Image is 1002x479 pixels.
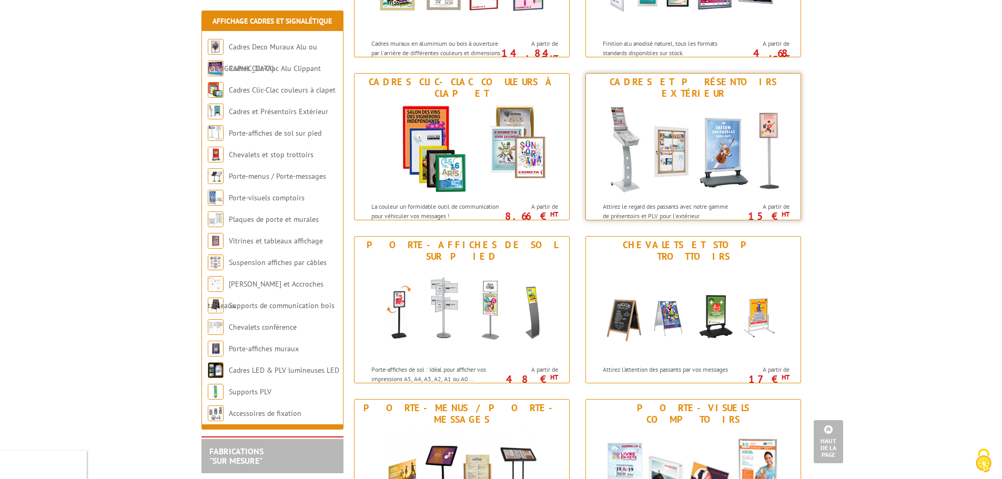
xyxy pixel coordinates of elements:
sup: HT [550,53,558,62]
a: Cadres et Présentoirs Extérieur Cadres et Présentoirs Extérieur Attirez le regard des passants av... [585,73,801,220]
sup: HT [550,373,558,382]
img: Porte-affiches muraux [208,341,224,356]
a: Plaques de porte et murales [229,215,319,224]
img: Cadres Clic-Clac couleurs à clapet [208,82,224,98]
img: Chevalets conférence [208,319,224,335]
img: Cadres Clic-Clac couleurs à clapet [365,102,559,197]
img: Supports PLV [208,384,224,400]
a: Cadres Clic-Clac Alu Clippant [229,64,321,73]
a: Cadres Clic-Clac couleurs à clapet [229,85,336,95]
a: Chevalets conférence [229,322,297,332]
p: Attirez le regard des passants avec notre gamme de présentoirs et PLV pour l'extérieur [603,202,733,220]
a: Vitrines et tableaux affichage [229,236,323,246]
p: 15 € [731,213,790,219]
a: Cadres Clic-Clac couleurs à clapet Cadres Clic-Clac couleurs à clapet La couleur un formidable ou... [354,73,570,220]
span: A partir de [736,365,790,374]
a: [PERSON_NAME] et Accroches tableaux [208,279,323,310]
div: Cadres et Présentoirs Extérieur [589,76,798,99]
sup: HT [782,53,790,62]
a: Supports PLV [229,387,271,396]
a: FABRICATIONS"Sur Mesure" [209,446,264,466]
a: Porte-affiches de sol sur pied [229,128,321,138]
div: Porte-menus / Porte-messages [357,402,566,425]
a: Affichage Cadres et Signalétique [212,16,332,26]
span: A partir de [504,202,558,211]
img: Cadres et Présentoirs Extérieur [208,104,224,119]
p: Finition alu anodisé naturel, tous les formats standards disponibles sur stock. [603,39,733,57]
p: 48 € [499,376,558,382]
img: Cimaises et Accroches tableaux [208,276,224,292]
img: Porte-menus / Porte-messages [208,168,224,184]
p: 17 € [731,376,790,382]
img: Porte-affiches de sol sur pied [365,265,559,360]
div: Cadres Clic-Clac couleurs à clapet [357,76,566,99]
img: Cookies (fenêtre modale) [970,447,997,474]
p: 14.84 € [499,50,558,63]
img: Cadres Deco Muraux Alu ou Bois [208,39,224,55]
a: Suspension affiches par câbles [229,258,327,267]
img: Chevalets et stop trottoirs [596,265,791,360]
div: Porte-visuels comptoirs [589,402,798,425]
a: Porte-menus / Porte-messages [229,171,326,181]
a: Cadres LED & PLV lumineuses LED [229,365,339,375]
a: Supports de communication bois [229,301,335,310]
div: Porte-affiches de sol sur pied [357,239,566,262]
img: Porte-visuels comptoirs [208,190,224,206]
span: A partir de [736,39,790,48]
div: Chevalets et stop trottoirs [589,239,798,262]
p: Attirez l’attention des passants par vos messages [603,365,733,374]
img: Suspension affiches par câbles [208,254,224,270]
a: Cadres Deco Muraux Alu ou [GEOGRAPHIC_DATA] [208,42,317,73]
a: Cadres et Présentoirs Extérieur [229,107,328,116]
p: Cadres muraux en aluminium ou bois à ouverture par l'arrière de différentes couleurs et dimension... [371,39,502,75]
img: Accessoires de fixation [208,405,224,421]
a: Porte-affiches de sol sur pied Porte-affiches de sol sur pied Porte-affiches de sol : Idéal pour ... [354,236,570,383]
span: A partir de [504,39,558,48]
sup: HT [782,373,790,382]
a: Accessoires de fixation [229,409,301,418]
img: Plaques de porte et murales [208,211,224,227]
img: Cadres et Présentoirs Extérieur [596,102,791,197]
a: Chevalets et stop trottoirs [229,150,313,159]
span: A partir de [736,202,790,211]
a: Haut de la page [814,420,843,463]
p: La couleur un formidable outil de communication pour véhiculer vos messages ! [371,202,502,220]
img: Porte-affiches de sol sur pied [208,125,224,141]
sup: HT [550,210,558,219]
img: Chevalets et stop trottoirs [208,147,224,162]
a: Chevalets et stop trottoirs Chevalets et stop trottoirs Attirez l’attention des passants par vos ... [585,236,801,383]
img: Vitrines et tableaux affichage [208,233,224,249]
button: Cookies (fenêtre modale) [965,443,1002,479]
p: 8.66 € [499,213,558,219]
span: A partir de [504,365,558,374]
p: Porte-affiches de sol : Idéal pour afficher vos impressions A5, A4, A3, A2, A1 ou A0... [371,365,502,383]
img: Cadres LED & PLV lumineuses LED [208,362,224,378]
a: Porte-visuels comptoirs [229,193,305,202]
a: Porte-affiches muraux [229,344,299,353]
sup: HT [782,210,790,219]
p: 4.68 € [731,50,790,63]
